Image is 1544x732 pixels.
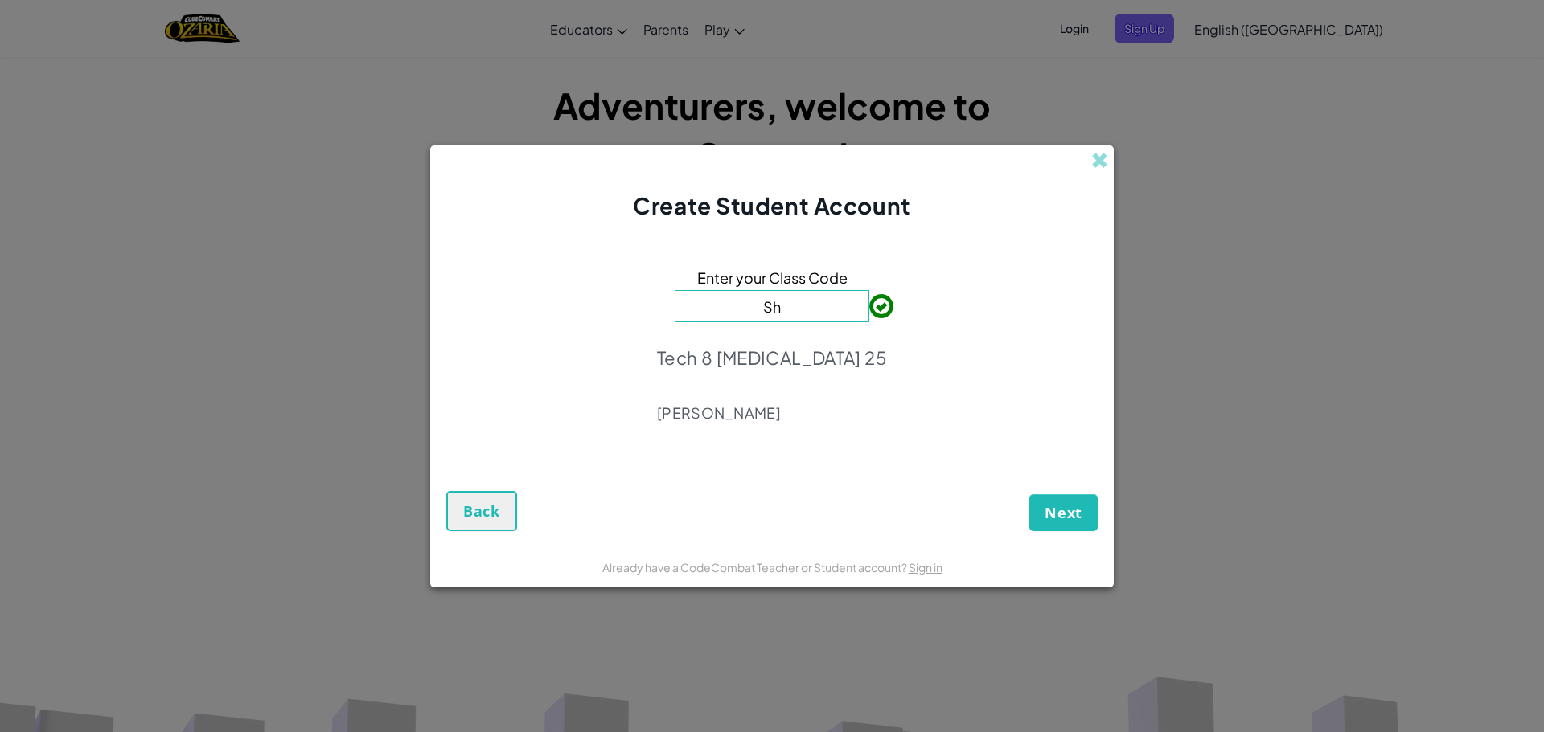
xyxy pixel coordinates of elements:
[1045,503,1082,522] span: Next
[697,266,848,289] span: Enter your Class Code
[909,560,942,575] a: Sign in
[633,191,910,219] span: Create Student Account
[446,491,517,531] button: Back
[657,403,887,423] p: [PERSON_NAME]
[1029,494,1098,531] button: Next
[602,560,909,575] span: Already have a CodeCombat Teacher or Student account?
[463,501,500,521] span: Back
[657,346,887,369] p: Tech 8 [MEDICAL_DATA] 25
